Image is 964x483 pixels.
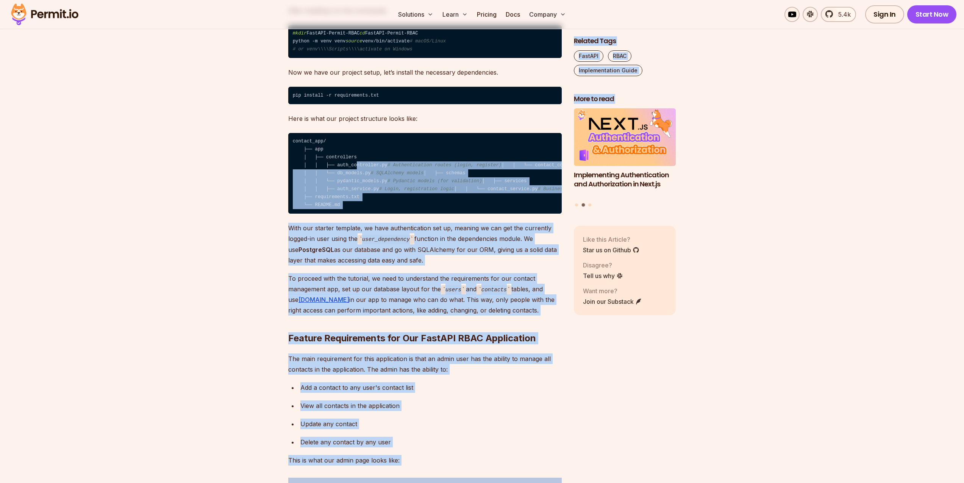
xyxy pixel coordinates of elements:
[288,113,562,124] p: Here is what our project structure looks like:
[298,296,349,303] a: [DOMAIN_NAME]
[581,203,585,206] button: Go to slide 2
[474,7,500,22] a: Pricing
[865,5,904,23] a: Sign In
[575,203,578,206] button: Go to slide 1
[293,31,307,36] span: mkdir
[288,273,562,316] p: To proceed with the tutorial, we need to understand the requirements for our contact management a...
[288,67,562,78] p: Now we have our project setup, let’s install the necessary dependencies.
[298,246,334,253] strong: PostgreSQL
[574,108,676,199] li: 2 of 3
[574,108,676,166] img: Implementing Authentication and Authorization in Next.js
[358,235,415,244] code: user_dependency
[300,419,562,429] div: Update any contact
[300,382,562,393] div: Add a contact to any user's contact list
[526,7,569,22] button: Company
[439,7,471,22] button: Learn
[300,437,562,447] div: Delete any contact by any user
[410,39,446,44] span: # macOS/Linux
[300,400,562,411] div: View all contacts in the application
[583,234,639,244] p: Like this Article?
[583,297,642,306] a: Join our Substack
[574,50,603,62] a: FastAPI
[345,39,362,44] span: source
[583,286,642,295] p: Want more?
[359,31,365,36] span: cd
[288,302,562,344] h2: Feature Requirements for Our FastAPI RBAC Application
[574,36,676,46] h2: Related Tags
[288,87,562,104] code: pip install -r requirements.txt
[395,7,436,22] button: Solutions
[441,285,466,294] code: users
[288,353,562,375] p: The main requirement for this application is that an admin user has the ability to manage all con...
[538,186,644,192] span: # Business logic for handling contacts
[379,186,454,192] span: # Login, registration logic
[821,7,856,22] a: 5.4k
[293,47,412,52] span: # or venv\\\\Scripts\\\\activate on Windows
[574,65,642,76] a: Implementation Guide
[574,108,676,199] a: Implementing Authentication and Authorization in Next.jsImplementing Authentication and Authoriza...
[583,260,623,269] p: Disagree?
[583,245,639,254] a: Star us on Github
[574,170,676,189] h3: Implementing Authentication and Authorization in Next.js
[288,133,562,214] code: contact_app/ ├── app │ ├── controllers │ │ ├── auth_controller.py │ │ └── contact_controller.py │...
[907,5,957,23] a: Start Now
[288,25,562,58] code: FastAPI-Permit-RBAC FastAPI-Permit-RBAC python -m venv venv venv/bin/activate
[387,178,482,184] span: # Pydantic models (for validation)
[477,285,511,294] code: contacts
[8,2,82,27] img: Permit logo
[583,271,623,280] a: Tell us why
[608,50,631,62] a: RBAC
[588,203,591,206] button: Go to slide 3
[288,223,562,266] p: With our starter template, we have authentication set up, meaning we can get the currently logged...
[574,94,676,104] h2: More to read
[834,10,851,19] span: 5.4k
[387,163,502,168] span: # Authentication routes (login, register)
[371,170,424,176] span: # SQLAlchemy models
[503,7,523,22] a: Docs
[574,108,676,208] div: Posts
[288,455,562,466] p: This is what our admin page looks like:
